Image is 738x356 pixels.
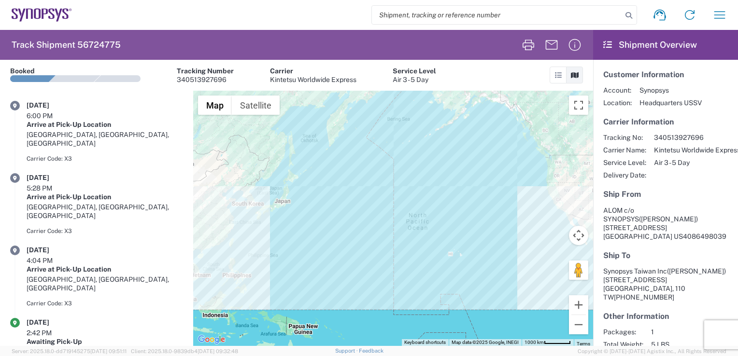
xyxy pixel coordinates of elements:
[639,86,702,95] span: Synopsys
[569,226,588,245] button: Map camera controls
[569,315,588,334] button: Zoom out
[198,348,238,354] span: [DATE] 09:32:48
[667,267,726,275] span: ([PERSON_NAME])
[603,267,728,301] address: [GEOGRAPHIC_DATA], 110 TW
[27,275,183,292] div: [GEOGRAPHIC_DATA], [GEOGRAPHIC_DATA], [GEOGRAPHIC_DATA]
[683,233,726,240] span: 4086498039
[270,67,356,75] div: Carrier
[27,337,183,346] div: Awaiting Pick-Up
[27,265,183,274] div: Arrive at Pick-Up Location
[522,339,574,346] button: Map Scale: 1000 km per 52 pixels
[603,146,646,154] span: Carrier Name:
[27,299,183,308] div: Carrier Code: X3
[404,339,446,346] button: Keyboard shortcuts
[12,39,121,51] h2: Track Shipment 56724775
[232,96,280,115] button: Show satellite imagery
[578,347,726,356] span: Copyright © [DATE]-[DATE] Agistix Inc., All Rights Reserved
[335,348,359,354] a: Support
[577,341,590,346] a: Terms
[603,224,667,232] span: [STREET_ADDRESS]
[27,256,75,265] div: 4:04 PM
[27,101,75,110] div: [DATE]
[27,192,183,201] div: Arrive at Pick-Up Location
[593,30,738,60] header: Shipment Overview
[603,117,728,126] h5: Carrier Information
[27,318,75,327] div: [DATE]
[27,120,183,129] div: Arrive at Pick-Up Location
[603,340,643,349] span: Total Weight:
[27,227,183,235] div: Carrier Code: X3
[27,173,75,182] div: [DATE]
[27,203,183,220] div: [GEOGRAPHIC_DATA], [GEOGRAPHIC_DATA], [GEOGRAPHIC_DATA]
[525,340,544,345] span: 1000 km
[198,96,232,115] button: Show street map
[393,67,436,75] div: Service Level
[569,96,588,115] button: Toggle fullscreen view
[603,86,632,95] span: Account:
[196,333,227,346] img: Google
[196,333,227,346] a: Open this area in Google Maps (opens a new window)
[10,67,35,75] div: Booked
[27,329,75,337] div: 2:42 PM
[603,190,728,199] h5: Ship From
[603,251,728,260] h5: Ship To
[177,67,234,75] div: Tracking Number
[603,328,643,336] span: Packages:
[569,295,588,315] button: Zoom in
[131,348,238,354] span: Client: 2025.18.0-9839db4
[177,75,234,84] div: 340513927696
[603,171,646,179] span: Delivery Date:
[270,75,356,84] div: Kintetsu Worldwide Express
[651,340,706,349] span: 5 LBS
[603,158,646,167] span: Service Level:
[603,206,728,241] address: [GEOGRAPHIC_DATA] US
[651,328,706,336] span: 1
[603,70,728,79] h5: Customer Information
[27,246,75,254] div: [DATE]
[603,312,728,321] h5: Other Information
[603,133,646,142] span: Tracking No:
[27,111,75,120] div: 6:00 PM
[27,154,183,163] div: Carrier Code: X3
[12,348,127,354] span: Server: 2025.18.0-dd719145275
[359,348,383,354] a: Feedback
[639,98,702,107] span: Headquarters USSV
[603,98,632,107] span: Location:
[639,215,698,223] span: ([PERSON_NAME])
[452,340,519,345] span: Map data ©2025 Google, INEGI
[27,184,75,192] div: 5:28 PM
[614,293,674,301] span: [PHONE_NUMBER]
[569,260,588,280] button: Drag Pegman onto the map to open Street View
[393,75,436,84] div: Air 3 - 5 Day
[90,348,127,354] span: [DATE] 09:51:11
[27,130,183,148] div: [GEOGRAPHIC_DATA], [GEOGRAPHIC_DATA], [GEOGRAPHIC_DATA]
[603,206,639,223] span: ALOM c/o SYNOPSYS
[372,6,622,24] input: Shipment, tracking or reference number
[603,267,726,284] span: Synopsys Taiwan Inc [STREET_ADDRESS]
